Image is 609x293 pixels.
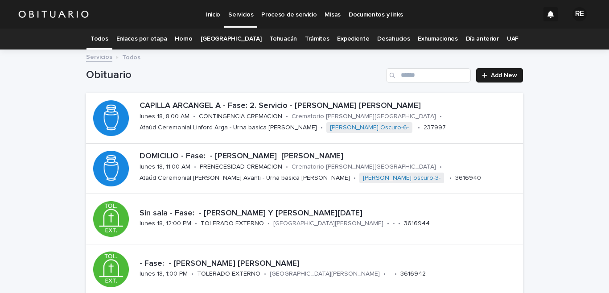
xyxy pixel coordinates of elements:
p: 3616942 [400,270,426,278]
p: lunes 18, 12:00 PM [140,220,191,227]
p: 237997 [424,124,446,132]
p: [GEOGRAPHIC_DATA][PERSON_NAME] [273,220,383,227]
p: Ataúd Ceremonial [PERSON_NAME] Avanti - Urna basica [PERSON_NAME] [140,174,350,182]
img: HUM7g2VNRLqGMmR9WVqf [18,5,89,23]
p: • [398,220,400,227]
p: Todos [122,52,140,62]
a: Sin sala - Fase: - [PERSON_NAME] Y [PERSON_NAME][DATE]lunes 18, 12:00 PM•TOLERADO EXTERNO•[GEOGRA... [86,194,523,244]
a: [PERSON_NAME] oscuro-3- [363,174,440,182]
p: • [395,270,397,278]
p: Crematorio [PERSON_NAME][GEOGRAPHIC_DATA] [292,163,436,171]
p: PRENECESIDAD CREMACION [200,163,282,171]
p: • [264,270,266,278]
p: • [286,163,288,171]
a: Expediente [337,29,369,50]
a: UAF [507,29,518,50]
p: • [267,220,270,227]
p: DOMICILIO - Fase: - [PERSON_NAME] [PERSON_NAME] [140,152,519,161]
p: • [383,270,386,278]
p: lunes 18, 1:00 PM [140,270,188,278]
a: Todos [91,29,108,50]
p: • [418,124,420,132]
p: TOLERADO EXTERNO [197,270,260,278]
p: 3616944 [404,220,430,227]
p: CAPILLA ARCANGEL A - Fase: 2. Servicio - [PERSON_NAME] [PERSON_NAME] [140,101,519,111]
a: [PERSON_NAME] Oscuro-6- [330,124,409,132]
p: - Fase: - [PERSON_NAME] [PERSON_NAME] [140,259,519,269]
p: Sin sala - Fase: - [PERSON_NAME] Y [PERSON_NAME][DATE] [140,209,519,219]
p: • [387,220,389,227]
p: Crematorio [PERSON_NAME][GEOGRAPHIC_DATA] [292,113,436,120]
p: - [389,270,391,278]
a: Servicios [86,51,112,62]
p: • [286,113,288,120]
p: - [393,220,395,227]
p: • [195,220,197,227]
a: Trámites [305,29,329,50]
input: Search [386,68,471,83]
p: • [194,163,196,171]
a: CAPILLA ARCANGEL A - Fase: 2. Servicio - [PERSON_NAME] [PERSON_NAME]lunes 18, 8:00 AM•CONTINGENCI... [86,93,523,144]
p: CONTINGENCIA CREMACION [199,113,282,120]
p: TOLERADO EXTERNO [201,220,264,227]
p: 3616940 [455,174,481,182]
a: Horno [175,29,192,50]
p: lunes 18, 11:00 AM [140,163,190,171]
a: Tehuacán [269,29,297,50]
p: [GEOGRAPHIC_DATA][PERSON_NAME] [270,270,380,278]
p: Ataúd Ceremonial Linford Arga - Urna basica [PERSON_NAME] [140,124,317,132]
a: Desahucios [377,29,410,50]
a: Exhumaciones [418,29,457,50]
a: Add New [476,68,523,83]
p: • [449,174,452,182]
a: Enlaces por etapa [116,29,167,50]
span: Add New [491,72,517,78]
p: • [321,124,323,132]
p: • [440,163,442,171]
p: • [440,113,442,120]
p: • [191,270,193,278]
a: DOMICILIO - Fase: - [PERSON_NAME] [PERSON_NAME]lunes 18, 11:00 AM•PRENECESIDAD CREMACION•Cremator... [86,144,523,194]
div: RE [572,7,587,21]
a: Día anterior [466,29,499,50]
p: • [354,174,356,182]
p: • [193,113,195,120]
h1: Obituario [86,69,383,82]
p: lunes 18, 8:00 AM [140,113,189,120]
a: [GEOGRAPHIC_DATA] [201,29,262,50]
